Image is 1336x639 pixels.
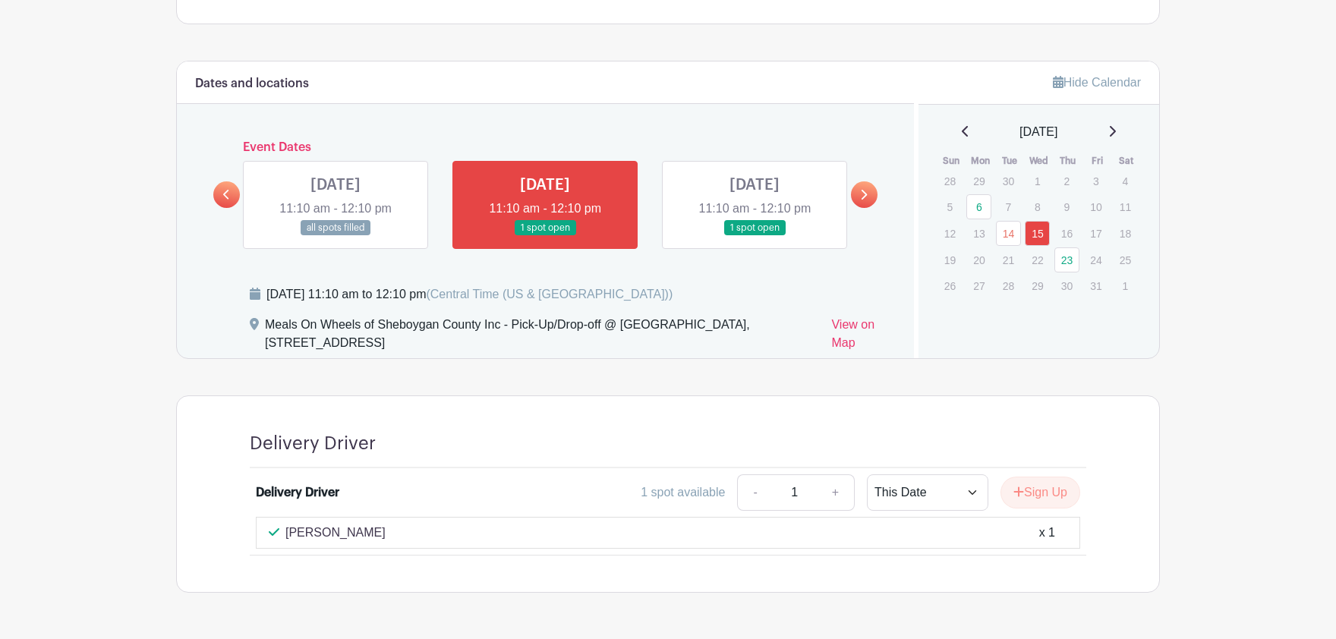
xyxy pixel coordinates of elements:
p: 7 [996,195,1021,219]
a: + [817,474,855,511]
a: 6 [966,194,991,219]
a: - [737,474,772,511]
h6: Dates and locations [195,77,309,91]
div: Delivery Driver [256,483,339,502]
p: 13 [966,222,991,245]
p: 10 [1083,195,1108,219]
p: 3 [1083,169,1108,193]
p: 24 [1083,248,1108,272]
p: 17 [1083,222,1108,245]
p: 25 [1113,248,1138,272]
th: Tue [995,153,1025,168]
p: 1 [1025,169,1050,193]
p: 22 [1025,248,1050,272]
p: 27 [966,274,991,297]
p: 28 [937,169,963,193]
h6: Event Dates [240,140,851,155]
p: 18 [1113,222,1138,245]
p: 28 [996,274,1021,297]
p: 8 [1025,195,1050,219]
a: 15 [1025,221,1050,246]
button: Sign Up [1000,477,1080,508]
a: 23 [1054,247,1079,272]
p: 4 [1113,169,1138,193]
p: 29 [966,169,991,193]
a: View on Map [831,316,895,358]
th: Fri [1082,153,1112,168]
th: Thu [1054,153,1083,168]
div: [DATE] 11:10 am to 12:10 pm [266,285,673,304]
a: 14 [996,221,1021,246]
p: 2 [1054,169,1079,193]
h4: Delivery Driver [250,433,376,455]
p: 9 [1054,195,1079,219]
p: 19 [937,248,963,272]
p: 26 [937,274,963,297]
p: 16 [1054,222,1079,245]
th: Sat [1112,153,1142,168]
div: 1 spot available [641,483,725,502]
div: Meals On Wheels of Sheboygan County Inc - Pick-Up/Drop-off @ [GEOGRAPHIC_DATA], [STREET_ADDRESS] [265,316,819,358]
a: Hide Calendar [1053,76,1141,89]
span: [DATE] [1019,123,1057,141]
p: 30 [996,169,1021,193]
p: 31 [1083,274,1108,297]
p: 1 [1113,274,1138,297]
p: 11 [1113,195,1138,219]
p: [PERSON_NAME] [285,524,386,542]
th: Sun [937,153,966,168]
p: 5 [937,195,963,219]
p: 30 [1054,274,1079,297]
th: Wed [1024,153,1054,168]
span: (Central Time (US & [GEOGRAPHIC_DATA])) [426,288,673,301]
p: 12 [937,222,963,245]
th: Mon [966,153,995,168]
p: 20 [966,248,991,272]
p: 21 [996,248,1021,272]
div: x 1 [1039,524,1055,542]
p: 29 [1025,274,1050,297]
